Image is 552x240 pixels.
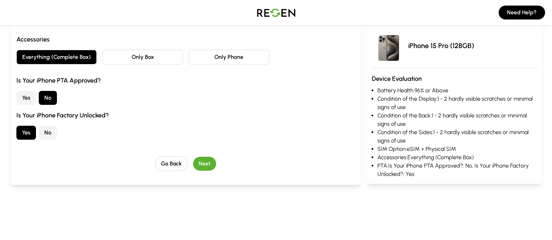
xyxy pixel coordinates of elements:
button: Next [193,157,216,171]
h3: Device Evaluation [372,74,536,84]
p: iPhone 15 Pro (128GB) [408,41,474,51]
button: Go Back [155,156,187,171]
li: SIM Option: eSIM + Physical SIM [377,145,536,153]
button: No [39,126,57,140]
button: Only Phone [189,50,269,64]
button: No [39,91,57,105]
img: Logo [252,3,301,22]
img: iPhone 15 Pro [372,29,405,62]
li: PTA: Is Your iPhone PTA Approved?: No, Is Your iPhone Factory Unlocked?: Yes [377,162,536,178]
button: Only Box [102,50,183,64]
button: Yes [16,91,36,105]
button: Yes [16,126,36,140]
h3: Accessories [16,34,355,44]
h3: Is Your iPhone Factory Unlocked? [16,110,355,120]
li: Battery Health: 96% or Above [377,86,536,95]
li: Condition of the Display: 1 - 2 hardly visible scratches or minimal signs of use [377,95,536,111]
li: Condition of the Back: 1 - 2 hardly visible scratches or minimal signs of use [377,111,536,128]
li: Condition of the Sides: 1 - 2 hardly visible scratches or minimal signs of use [377,128,536,145]
button: Everything (Complete Box) [16,50,97,64]
button: Need Help? [499,6,545,20]
li: Accessories: Everything (Complete Box) [377,153,536,162]
h3: Is Your iPhone PTA Approved? [16,76,355,85]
